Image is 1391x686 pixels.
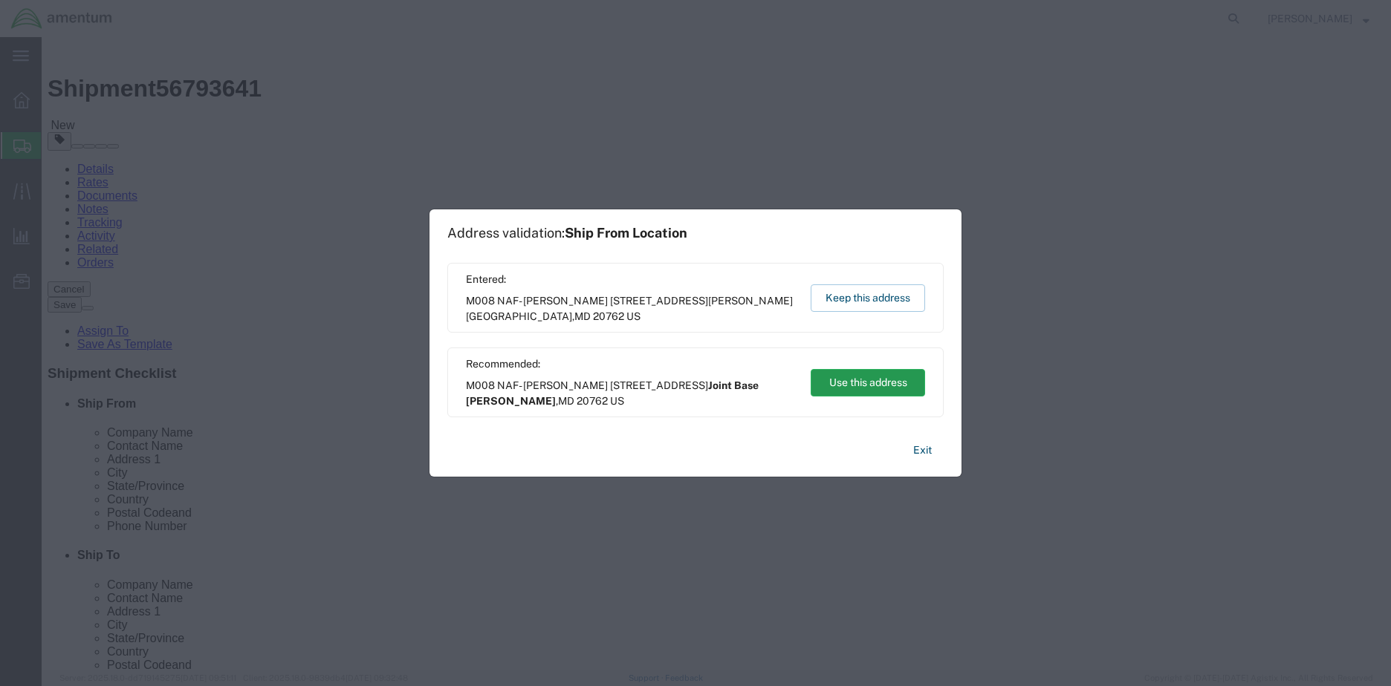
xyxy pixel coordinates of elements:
[574,310,591,322] span: MD
[466,379,759,407] span: Joint Base [PERSON_NAME]
[577,395,608,407] span: 20762
[565,225,687,241] span: Ship From Location
[626,310,641,322] span: US
[610,395,624,407] span: US
[466,293,797,324] span: M008 NAF- [PERSON_NAME] [STREET_ADDRESS] ,
[466,378,797,409] span: M008 NAF- [PERSON_NAME] [STREET_ADDRESS] ,
[466,272,797,287] span: Entered:
[466,356,797,372] span: Recommended:
[811,369,925,396] button: Use this address
[558,395,574,407] span: MD
[447,225,687,241] h1: Address validation:
[466,295,793,322] span: [PERSON_NAME][GEOGRAPHIC_DATA]
[901,437,944,463] button: Exit
[811,284,925,312] button: Keep this address
[593,310,624,322] span: 20762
